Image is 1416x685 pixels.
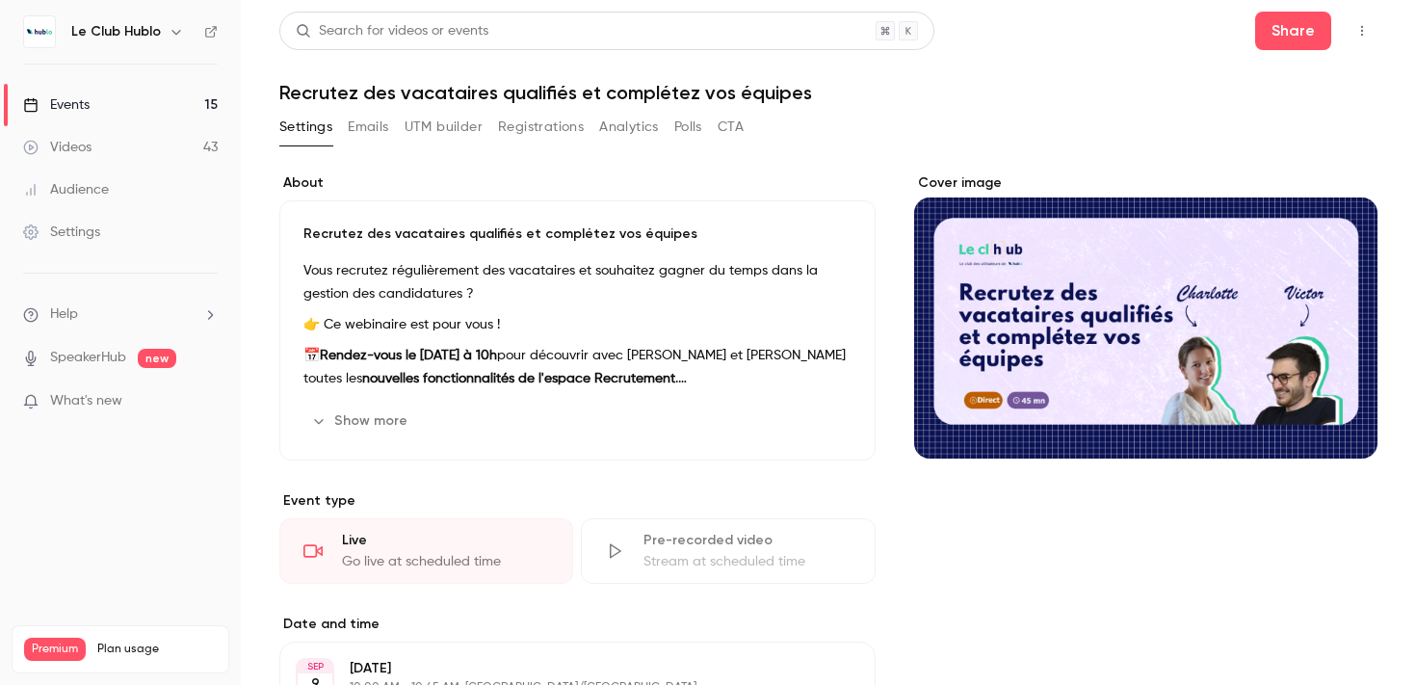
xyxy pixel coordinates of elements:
[674,112,702,143] button: Polls
[599,112,659,143] button: Analytics
[643,552,851,571] div: Stream at scheduled time
[298,660,332,673] div: SEP
[914,173,1377,193] label: Cover image
[581,518,875,584] div: Pre-recorded videoStream at scheduled time
[50,348,126,368] a: SpeakerHub
[50,304,78,325] span: Help
[50,391,122,411] span: What's new
[914,173,1377,459] section: Cover image
[1255,12,1331,50] button: Share
[279,81,1377,104] h1: Recrutez des vacataires qualifiés et complétez vos équipes
[643,531,851,550] div: Pre-recorded video
[279,615,876,634] label: Date and time
[195,393,218,410] iframe: Noticeable Trigger
[303,313,852,336] p: 👉 Ce webinaire est pour vous !
[350,659,774,678] p: [DATE]
[718,112,744,143] button: CTA
[362,372,675,385] strong: nouvelles fonctionnalités de l'espace Recrutement
[97,642,217,657] span: Plan usage
[138,349,176,368] span: new
[23,304,218,325] li: help-dropdown-opener
[303,406,419,436] button: Show more
[23,180,109,199] div: Audience
[279,491,876,511] p: Event type
[342,531,549,550] div: Live
[24,16,55,47] img: Le Club Hublo
[23,223,100,242] div: Settings
[320,349,497,362] strong: Rendez-vous le [DATE] à 10h
[279,173,876,193] label: About
[348,112,388,143] button: Emails
[279,112,332,143] button: Settings
[296,21,488,41] div: Search for videos or events
[303,344,852,390] p: 📅 pour découvrir avec [PERSON_NAME] et [PERSON_NAME] toutes les .
[303,259,852,305] p: Vous recrutez régulièrement des vacataires et souhaitez gagner du temps dans la gestion des candi...
[405,112,483,143] button: UTM builder
[303,224,852,244] p: Recrutez des vacataires qualifiés et complétez vos équipes
[342,552,549,571] div: Go live at scheduled time
[498,112,584,143] button: Registrations
[23,95,90,115] div: Events
[23,138,92,157] div: Videos
[279,518,573,584] div: LiveGo live at scheduled time
[71,22,161,41] h6: Le Club Hublo
[24,638,86,661] span: Premium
